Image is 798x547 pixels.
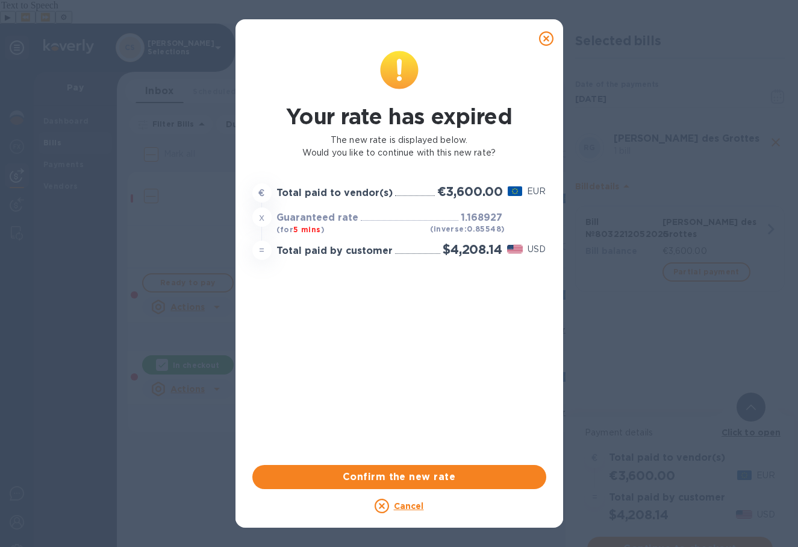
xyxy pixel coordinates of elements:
[507,245,523,253] img: USD
[276,188,393,199] h3: Total paid to vendor(s)
[252,104,546,129] h1: Your rate has expired
[252,207,272,227] div: x
[527,185,546,198] p: EUR
[262,470,537,484] span: Confirm the new rate
[252,134,546,159] p: The new rate is displayed below. Would you like to continue with this new rate?
[293,225,320,234] span: 5 mins
[276,225,325,234] b: (for )
[528,243,546,256] p: USD
[276,212,358,224] h3: Guaranteed rate
[276,245,393,257] h3: Total paid by customer
[461,212,502,224] h3: 1.168927
[252,241,272,260] div: =
[258,188,264,198] strong: €
[437,184,503,199] h2: €3,600.00
[394,501,424,511] u: Cancel
[252,465,546,489] button: Confirm the new rate
[430,224,505,233] b: (inverse: 0.85548 )
[443,242,502,257] h2: $4,208.14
